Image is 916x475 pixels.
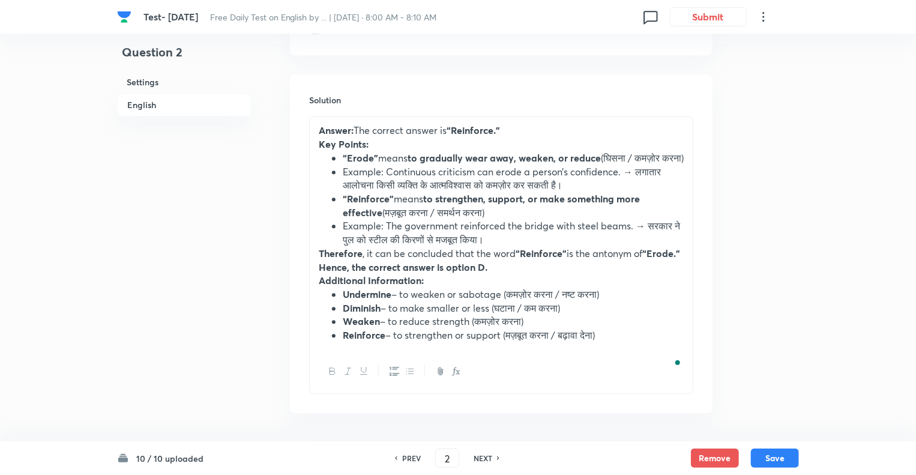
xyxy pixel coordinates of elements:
h4: Question 2 [117,43,252,71]
strong: Reinforce [343,328,385,341]
h6: Settings [117,71,252,93]
li: – to make smaller or less (घटाना / कम करना) [343,301,684,315]
a: Company Logo [117,10,134,24]
strong: Undermine [343,288,391,300]
span: Free Daily Test on English by ... | [DATE] · 8:00 AM - 8:10 AM [210,11,437,23]
button: Remove [691,449,739,468]
strong: “Erode.” [642,247,680,259]
strong: “Reinforce” [343,192,394,205]
strong: to gradually wear away, weaken, or reduce [408,151,601,164]
strong: “Reinforce” [516,247,567,259]
button: Save [751,449,799,468]
strong: Hence, the correct answer is option D. [319,261,487,273]
h6: PREV [402,453,421,464]
h6: 10 / 10 uploaded [136,452,203,465]
p: The correct answer is [319,124,684,138]
button: Submit [670,7,747,26]
strong: Therefore [319,247,363,259]
img: Company Logo [117,10,131,24]
li: means (मज़बूत करना / समर्थन करना) [343,192,684,219]
span: Test- [DATE] [143,10,198,23]
h6: Solution [309,94,693,106]
p: , it can be concluded that the word is the antonym of [319,247,684,261]
li: Example: Continuous criticism can erode a person’s confidence. → लगातार आलोचना किसी व्यक्ति के आत... [343,165,684,192]
h6: NEXT [474,453,492,464]
li: – to reduce strength (कमज़ोर करना) [343,315,684,328]
strong: Diminish [343,301,381,314]
strong: Weaken [343,315,380,327]
strong: Answer: [319,124,354,136]
div: To enrich screen reader interactions, please activate Accessibility in Grammarly extension settings [310,116,693,349]
h6: English [117,93,252,116]
strong: “Erode” [343,151,378,164]
li: means (घिसना / कमज़ोर करना) [343,151,684,165]
strong: Additional Information: [319,274,424,286]
strong: “Reinforce.” [447,124,500,136]
strong: Key Points: [319,138,369,150]
li: – to weaken or sabotage (कमज़ोर करना / नष्ट करना) [343,288,684,301]
li: – to strengthen or support (मज़बूत करना / बढ़ावा देना) [343,328,684,342]
strong: to strengthen, support, or make something more effective [343,192,640,219]
li: Example: The government reinforced the bridge with steel beams. → सरकार ने पुल को स्टील की किरणों... [343,219,684,246]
